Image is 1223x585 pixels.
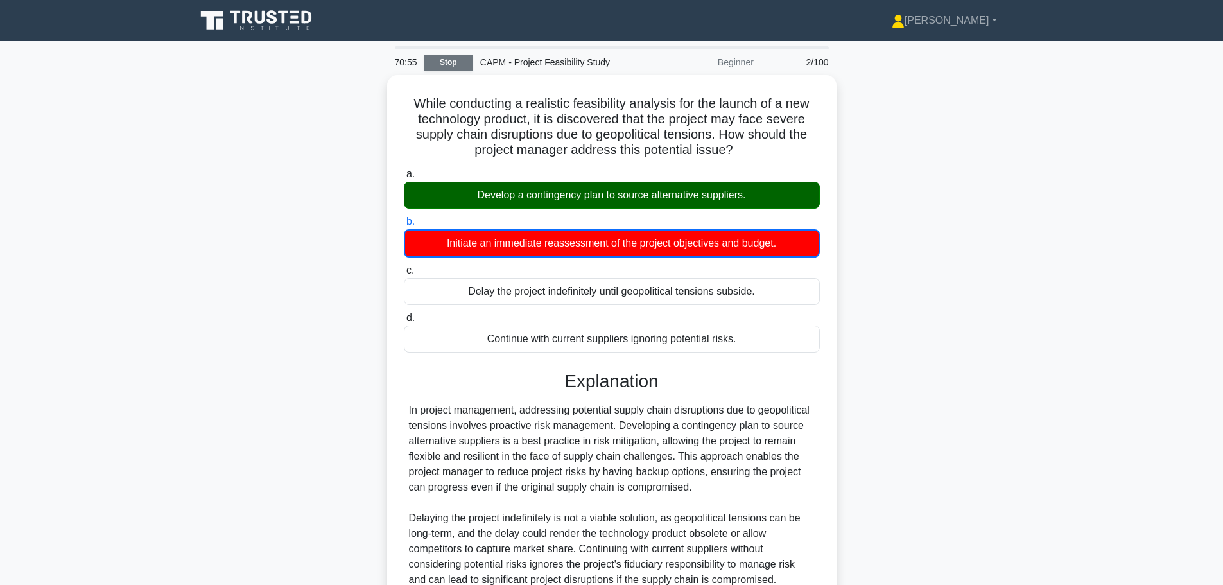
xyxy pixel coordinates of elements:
span: b. [406,216,415,227]
span: a. [406,168,415,179]
h3: Explanation [412,371,812,392]
div: Develop a contingency plan to source alternative suppliers. [404,182,820,209]
div: Delay the project indefinitely until geopolitical tensions subside. [404,278,820,305]
a: [PERSON_NAME] [861,8,1028,33]
div: 70:55 [387,49,424,75]
span: c. [406,265,414,275]
div: Initiate an immediate reassessment of the project objectives and budget. [404,229,820,258]
span: d. [406,312,415,323]
div: CAPM - Project Feasibility Study [473,49,649,75]
h5: While conducting a realistic feasibility analysis for the launch of a new technology product, it ... [403,96,821,159]
div: Beginner [649,49,761,75]
div: 2/100 [761,49,837,75]
a: Stop [424,55,473,71]
div: Continue with current suppliers ignoring potential risks. [404,326,820,353]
